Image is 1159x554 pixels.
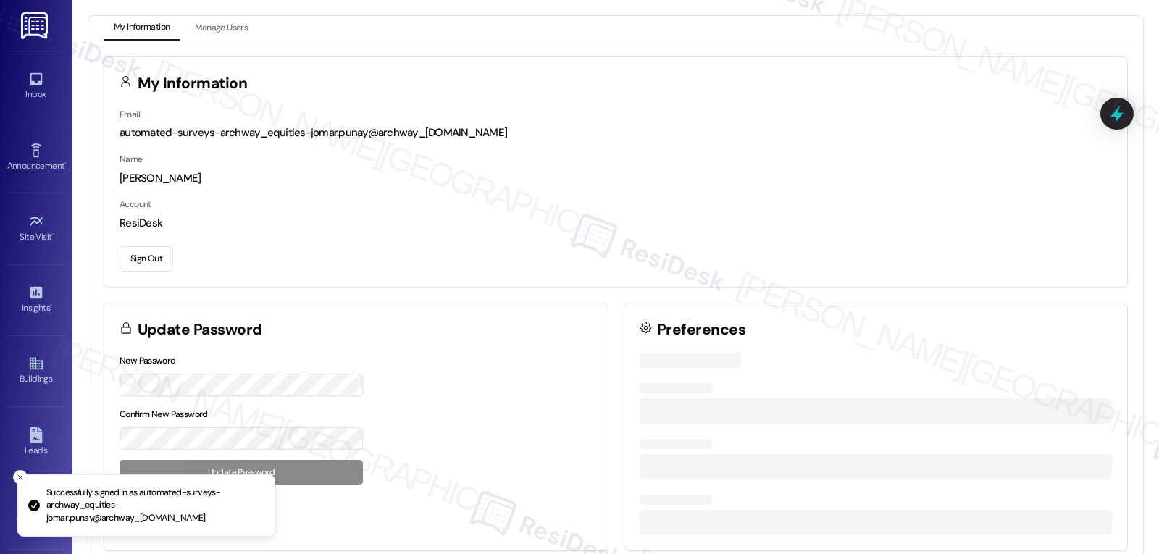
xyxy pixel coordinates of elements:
[21,12,51,39] img: ResiDesk Logo
[7,423,65,462] a: Leads
[185,16,258,41] button: Manage Users
[13,470,28,484] button: Close toast
[120,109,140,120] label: Email
[7,494,65,533] a: Templates •
[104,16,180,41] button: My Information
[120,408,208,420] label: Confirm New Password
[120,216,1112,231] div: ResiDesk
[657,322,745,337] h3: Preferences
[120,355,176,366] label: New Password
[46,487,263,525] p: Successfully signed in as automated-surveys-archway_equities-jomar.punay@archway_[DOMAIN_NAME]
[138,76,248,91] h3: My Information
[7,280,65,319] a: Insights •
[120,171,1112,186] div: [PERSON_NAME]
[138,322,262,337] h3: Update Password
[7,351,65,390] a: Buildings
[50,301,52,311] span: •
[120,246,173,272] button: Sign Out
[120,125,1112,140] div: automated-surveys-archway_equities-jomar.punay@archway_[DOMAIN_NAME]
[7,209,65,248] a: Site Visit •
[120,154,143,165] label: Name
[64,159,67,169] span: •
[7,67,65,106] a: Inbox
[52,230,54,240] span: •
[120,198,151,210] label: Account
